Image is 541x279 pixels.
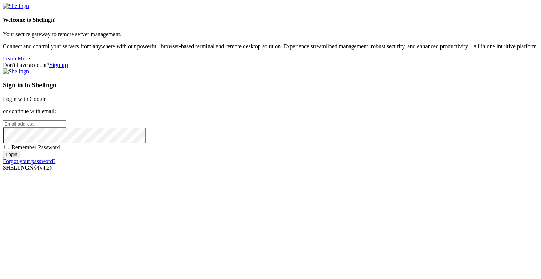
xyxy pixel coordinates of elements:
[3,43,538,50] p: Connect and control your servers from anywhere with our powerful, browser-based terminal and remo...
[3,55,30,62] a: Learn More
[3,17,538,23] h4: Welcome to Shellngn!
[3,31,538,38] p: Your secure gateway to remote server management.
[4,145,9,149] input: Remember Password
[3,96,47,102] a: Login with Google
[49,62,68,68] a: Sign up
[3,120,66,128] input: Email address
[38,165,52,171] span: 4.2.0
[3,3,29,9] img: Shellngn
[3,165,52,171] span: SHELL ©
[3,158,55,164] a: Forgot your password?
[3,62,538,68] div: Don't have account?
[3,68,29,75] img: Shellngn
[11,144,60,150] span: Remember Password
[3,81,538,89] h3: Sign in to Shellngn
[3,108,538,114] p: or continue with email:
[3,151,20,158] input: Login
[21,165,34,171] b: NGN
